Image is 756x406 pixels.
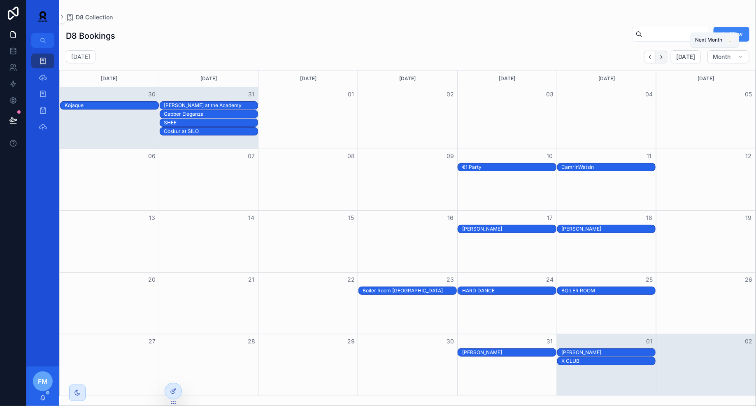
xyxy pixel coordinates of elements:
[676,53,696,61] span: [DATE]
[562,349,656,356] div: Rossi
[744,89,754,99] button: 05
[346,275,356,285] button: 22
[644,336,654,346] button: 01
[147,275,157,285] button: 20
[656,51,668,63] button: Next
[76,13,113,21] span: D8 Collection
[164,111,258,117] div: Gabber Eleganza
[66,13,113,21] a: D8 Collection
[65,102,158,109] div: Kojaque
[562,358,656,364] div: X CLUB
[562,349,656,356] div: [PERSON_NAME]
[744,275,754,285] button: 26
[247,151,256,161] button: 07
[644,213,654,223] button: 18
[147,151,157,161] button: 06
[744,336,754,346] button: 02
[147,336,157,346] button: 27
[562,357,656,365] div: X CLUB
[671,50,701,63] button: [DATE]
[462,164,556,170] div: €1 Party
[462,349,556,356] div: Eli Brown
[744,213,754,223] button: 19
[346,336,356,346] button: 29
[147,213,157,223] button: 13
[161,70,257,87] div: [DATE]
[644,151,654,161] button: 11
[707,50,749,63] button: Month
[545,213,555,223] button: 17
[462,225,556,233] div: Alan Fitzpatrick
[66,30,115,42] h1: D8 Bookings
[714,27,749,42] button: New
[445,213,455,223] button: 16
[658,70,754,87] div: [DATE]
[61,70,158,87] div: [DATE]
[147,89,157,99] button: 30
[462,287,556,294] div: HARD DANCE
[26,48,59,145] div: scrollable content
[459,70,556,87] div: [DATE]
[346,213,356,223] button: 15
[744,151,754,161] button: 12
[247,275,256,285] button: 21
[462,349,556,356] div: [PERSON_NAME]
[445,151,455,161] button: 09
[71,53,90,61] h2: [DATE]
[445,336,455,346] button: 30
[363,287,457,294] div: Boiler Room Dublin
[644,51,656,63] button: Back
[562,287,656,294] div: BOILER ROOM
[346,89,356,99] button: 01
[445,275,455,285] button: 23
[38,376,48,386] span: FM
[562,225,656,233] div: Casso
[644,89,654,99] button: 04
[545,151,555,161] button: 10
[545,336,555,346] button: 31
[59,70,756,396] div: Month View
[164,119,258,126] div: SHEE
[247,213,256,223] button: 14
[558,70,655,87] div: [DATE]
[644,275,654,285] button: 25
[445,89,455,99] button: 02
[562,164,656,170] div: CamrinWatsin
[164,102,258,109] div: [PERSON_NAME] at the Academy
[713,53,731,61] span: Month
[562,163,656,171] div: CamrinWatsin
[359,70,456,87] div: [DATE]
[562,226,656,232] div: [PERSON_NAME]
[33,10,53,23] img: App logo
[164,102,258,109] div: Max Dean at the Academy
[346,151,356,161] button: 08
[462,163,556,171] div: €1 Party
[247,336,256,346] button: 28
[545,89,555,99] button: 03
[727,37,733,43] span: .
[696,37,723,43] span: Next Month
[260,70,356,87] div: [DATE]
[247,89,256,99] button: 31
[164,128,258,135] div: Obskur at SILO
[462,226,556,232] div: [PERSON_NAME]
[545,275,555,285] button: 24
[164,110,258,118] div: Gabber Eleganza
[363,287,457,294] div: Boiler Room [GEOGRAPHIC_DATA]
